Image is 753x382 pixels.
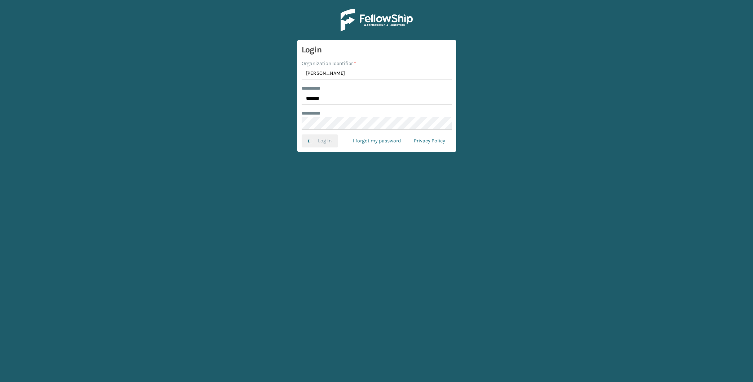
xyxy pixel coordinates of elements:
[407,134,452,147] a: Privacy Policy
[302,60,356,67] label: Organization Identifier
[302,44,452,55] h3: Login
[346,134,407,147] a: I forgot my password
[341,9,413,31] img: Logo
[302,134,338,147] button: Log In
